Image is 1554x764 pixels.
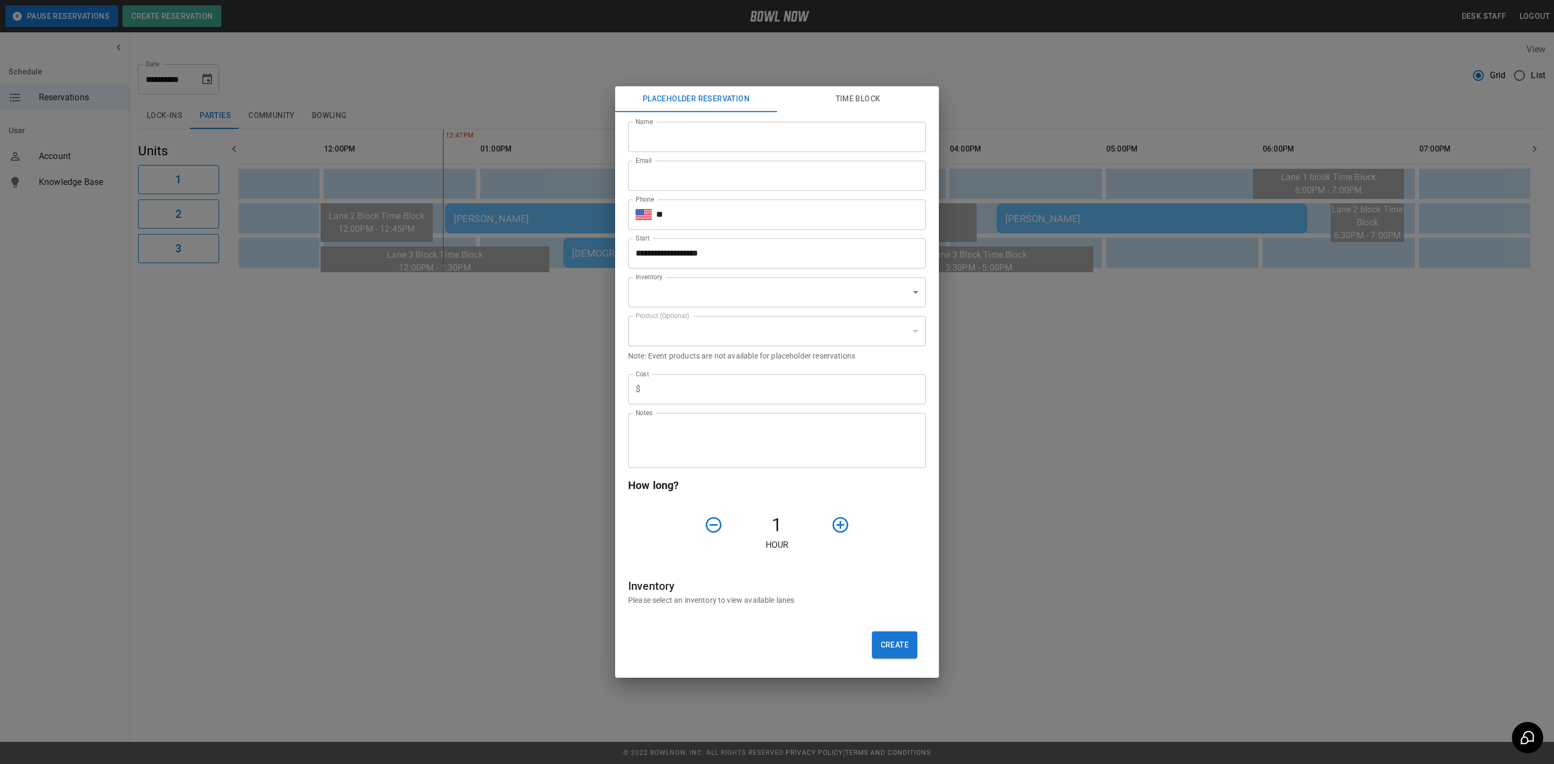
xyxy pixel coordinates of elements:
label: Phone [636,195,654,204]
button: Select country [636,207,652,223]
h4: 1 [727,514,827,536]
button: Time Block [777,86,939,112]
button: Placeholder Reservation [615,86,777,112]
p: $ [636,383,640,396]
h6: Inventory [628,577,926,595]
h6: How long? [628,477,926,494]
p: Hour [628,539,926,552]
button: Create [872,631,917,658]
input: Choose date, selected date is Oct 11, 2025 [628,238,918,269]
p: Note: Event products are not available for placeholder reservations [628,350,926,361]
label: Start [636,233,650,243]
div: ​ [628,277,926,307]
div: ​ [628,316,926,346]
p: Please select an inventory to view available lanes [628,595,926,605]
